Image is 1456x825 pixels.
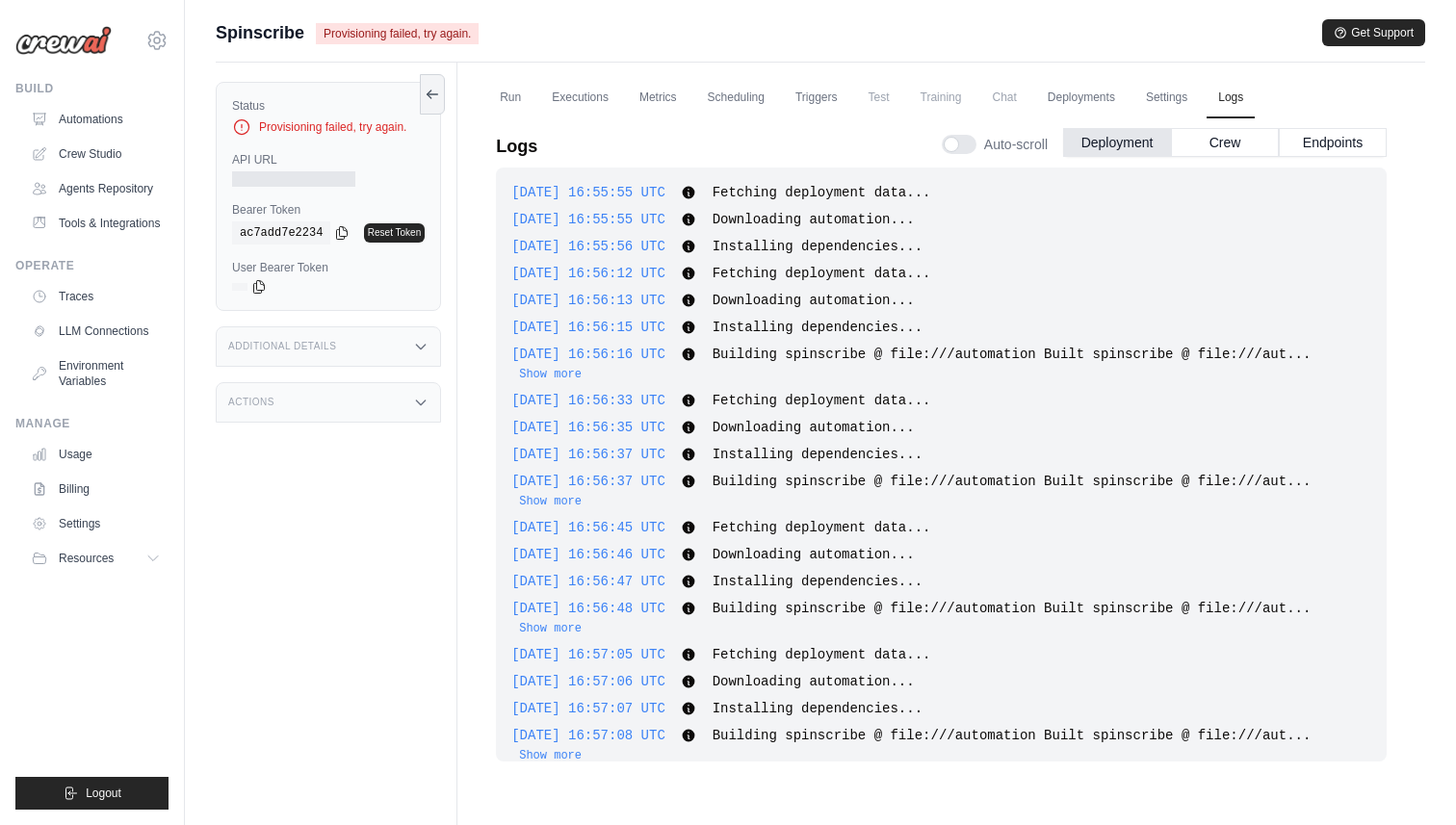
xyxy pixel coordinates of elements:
span: Provisioning failed, try again. [316,23,479,44]
div: Manage [15,416,169,431]
span: [DATE] 16:56:13 UTC [511,293,665,308]
span: Chat is not available until the deployment is complete [980,78,1027,116]
a: Agents Repository [23,173,169,204]
label: Bearer Token [232,202,425,218]
span: [DATE] 16:56:35 UTC [511,420,665,435]
span: Building spinscribe @ file:///automation Built spinscribe @ file:///aut... [713,474,1312,489]
img: Logo [15,26,112,55]
button: Show more [519,367,582,382]
span: Fetching deployment data... [713,647,931,662]
span: Installing dependencies... [713,239,923,254]
span: Downloading automation... [713,420,915,435]
span: Building spinscribe @ file:///automation Built spinscribe @ file:///aut... [713,728,1312,743]
span: Fetching deployment data... [713,266,931,281]
span: [DATE] 16:56:12 UTC [511,266,665,281]
button: Show more [519,621,582,636]
span: [DATE] 16:56:47 UTC [511,574,665,589]
span: Fetching deployment data... [713,185,931,200]
a: Executions [540,78,620,118]
label: User Bearer Token [232,260,425,275]
span: Training is not available until the deployment is complete [909,78,974,116]
iframe: Chat Widget [1360,733,1456,825]
button: Resources [23,543,169,574]
button: Show more [519,494,582,509]
span: Downloading automation... [713,547,915,562]
span: [DATE] 16:55:55 UTC [511,212,665,227]
span: Installing dependencies... [713,574,923,589]
div: Operate [15,258,169,273]
h3: Actions [228,397,274,408]
a: Triggers [784,78,849,118]
button: Logout [15,777,169,810]
p: Logs [496,133,537,160]
button: Endpoints [1279,128,1387,157]
a: Metrics [628,78,689,118]
a: Scheduling [696,78,776,118]
span: Auto-scroll [984,135,1048,154]
span: Installing dependencies... [713,320,923,335]
span: [DATE] 16:56:48 UTC [511,601,665,616]
a: Run [488,78,533,118]
a: Deployments [1036,78,1127,118]
span: Building spinscribe @ file:///automation Built spinscribe @ file:///aut... [713,601,1312,616]
a: Automations [23,104,169,135]
label: Status [232,98,425,114]
button: Crew [1171,128,1279,157]
span: [DATE] 16:55:56 UTC [511,239,665,254]
span: Installing dependencies... [713,701,923,716]
span: Spinscribe [216,19,304,46]
span: Fetching deployment data... [713,393,931,408]
span: Resources [59,551,114,566]
code: ac7add7e2234 [232,221,330,245]
span: [DATE] 16:56:37 UTC [511,474,665,489]
span: [DATE] 16:55:55 UTC [511,185,665,200]
a: Usage [23,439,169,470]
a: Settings [1134,78,1199,118]
span: [DATE] 16:57:05 UTC [511,647,665,662]
span: [DATE] 16:57:06 UTC [511,674,665,689]
span: [DATE] 16:56:45 UTC [511,520,665,535]
a: Environment Variables [23,350,169,397]
span: Downloading automation... [713,674,915,689]
span: Test [857,78,901,116]
span: Downloading automation... [713,293,915,308]
a: Traces [23,281,169,312]
a: Reset Token [364,223,425,243]
span: [DATE] 16:57:08 UTC [511,728,665,743]
div: Build [15,81,169,96]
span: Downloading automation... [713,212,915,227]
span: [DATE] 16:56:33 UTC [511,393,665,408]
button: Show more [519,748,582,763]
span: Fetching deployment data... [713,520,931,535]
label: API URL [232,152,425,168]
span: [DATE] 16:56:37 UTC [511,447,665,462]
a: Billing [23,474,169,504]
a: Crew Studio [23,139,169,169]
span: [DATE] 16:57:07 UTC [511,701,665,716]
div: Provisioning failed, try again. [232,117,425,137]
span: Installing dependencies... [713,447,923,462]
span: Logout [86,786,121,801]
span: Building spinscribe @ file:///automation Built spinscribe @ file:///aut... [713,347,1312,362]
button: Get Support [1322,19,1425,46]
span: [DATE] 16:56:16 UTC [511,347,665,362]
a: Settings [23,508,169,539]
a: LLM Connections [23,316,169,347]
a: Logs [1207,78,1255,118]
button: Deployment [1063,128,1171,157]
span: [DATE] 16:56:15 UTC [511,320,665,335]
a: Tools & Integrations [23,208,169,239]
span: [DATE] 16:56:46 UTC [511,547,665,562]
h3: Additional Details [228,341,336,352]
